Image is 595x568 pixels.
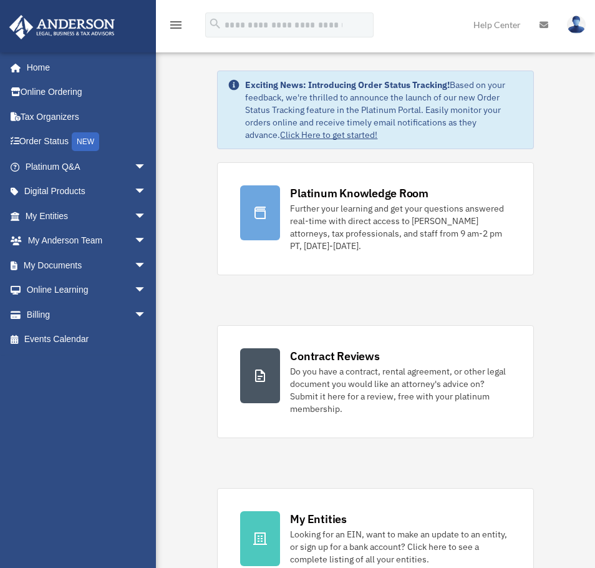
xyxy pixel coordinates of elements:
[134,179,159,205] span: arrow_drop_down
[9,129,165,155] a: Order StatusNEW
[134,302,159,328] span: arrow_drop_down
[290,528,510,566] div: Looking for an EIN, want to make an update to an entity, or sign up for a bank account? Click her...
[134,203,159,229] span: arrow_drop_down
[9,278,165,303] a: Online Learningarrow_drop_down
[9,55,159,80] a: Home
[290,202,510,252] div: Further your learning and get your questions answered real-time with direct access to [PERSON_NAM...
[245,79,450,91] strong: Exciting News: Introducing Order Status Tracking!
[9,302,165,327] a: Billingarrow_drop_down
[217,325,533,438] a: Contract Reviews Do you have a contract, rental agreement, or other legal document you would like...
[290,365,510,415] div: Do you have a contract, rental agreement, or other legal document you would like an attorney's ad...
[168,17,183,32] i: menu
[134,154,159,180] span: arrow_drop_down
[72,132,99,151] div: NEW
[134,278,159,303] span: arrow_drop_down
[290,185,428,201] div: Platinum Knowledge Room
[134,253,159,278] span: arrow_drop_down
[134,228,159,254] span: arrow_drop_down
[217,162,533,275] a: Platinum Knowledge Room Further your learning and get your questions answered real-time with dire...
[280,129,377,140] a: Click Here to get started!
[9,179,165,204] a: Digital Productsarrow_drop_down
[290,511,346,527] div: My Entities
[6,15,119,39] img: Anderson Advisors Platinum Portal
[9,80,165,105] a: Online Ordering
[290,348,379,364] div: Contract Reviews
[9,228,165,253] a: My Anderson Teamarrow_drop_down
[9,104,165,129] a: Tax Organizers
[9,203,165,228] a: My Entitiesarrow_drop_down
[567,16,586,34] img: User Pic
[9,253,165,278] a: My Documentsarrow_drop_down
[245,79,523,141] div: Based on your feedback, we're thrilled to announce the launch of our new Order Status Tracking fe...
[168,22,183,32] a: menu
[9,327,165,352] a: Events Calendar
[208,17,222,31] i: search
[9,154,165,179] a: Platinum Q&Aarrow_drop_down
